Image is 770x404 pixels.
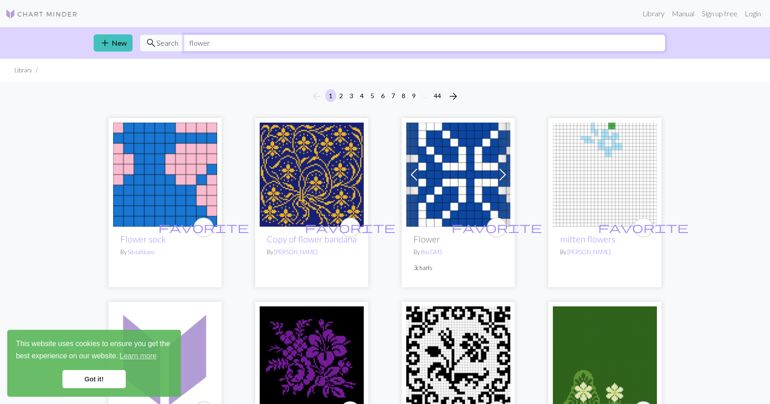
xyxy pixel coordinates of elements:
span: This website uses cookies to ensure you get the best experience on our website. [16,338,172,363]
button: favourite [633,218,653,238]
button: 1 [325,89,336,102]
i: favourite [305,219,395,237]
img: mitten flowers [553,123,657,227]
span: favorite [452,220,542,234]
button: favourite [194,218,214,238]
nav: Page navigation [308,89,462,104]
button: 7 [388,89,399,102]
button: 2 [336,89,347,102]
button: 6 [377,89,388,102]
p: By [414,248,503,257]
a: thisGMS [421,248,442,256]
a: Library [639,5,668,23]
button: 5 [367,89,378,102]
span: Search [157,38,178,48]
a: Sign up free [698,5,741,23]
img: Flower sock [113,123,217,227]
a: mitten flowers [553,169,657,178]
img: forest bandana [260,123,364,227]
a: Silviafikaro [128,248,154,256]
img: Logo [5,9,78,19]
p: By [120,248,210,257]
a: Flower [406,169,510,178]
i: favourite [598,219,689,237]
p: 3 charts [414,264,503,272]
button: favourite [340,218,360,238]
button: favourite [487,218,507,238]
span: arrow_forward [448,90,459,103]
button: 44 [430,89,445,102]
span: favorite [305,220,395,234]
a: [PERSON_NAME] [274,248,318,256]
span: search [146,37,157,49]
a: flower [260,353,364,361]
a: forest bandana [260,169,364,178]
div: cookieconsent [7,330,181,397]
a: dismiss cookie message [62,370,126,388]
h2: Flower [414,234,503,244]
a: mitten flowers [560,234,615,244]
a: Login [741,5,765,23]
a: learn more about cookies [118,349,158,363]
a: Sleeve flower [553,353,657,361]
a: Flower sock [120,234,166,244]
button: 8 [398,89,409,102]
span: favorite [158,220,249,234]
a: Copy of flower bandana [267,234,356,244]
a: Manual [668,5,698,23]
span: add [100,37,110,49]
a: New [94,34,133,52]
a: [PERSON_NAME] [567,248,611,256]
button: 4 [356,89,367,102]
button: Next [444,89,462,104]
button: 3 [346,89,357,102]
i: favourite [452,219,542,237]
img: Flower [406,123,510,227]
button: 9 [409,89,419,102]
li: Library [14,66,32,75]
i: Next [448,91,459,102]
a: Flower sock [113,169,217,178]
i: favourite [158,219,249,237]
a: flower [406,353,510,361]
p: By [267,248,356,257]
span: favorite [598,220,689,234]
p: By [560,248,650,257]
